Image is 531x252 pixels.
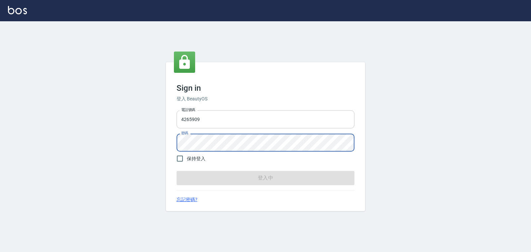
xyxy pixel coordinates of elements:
h3: Sign in [177,83,354,93]
img: Logo [8,6,27,14]
label: 電話號碼 [181,107,195,112]
a: 忘記密碼? [177,196,197,203]
span: 保持登入 [187,155,205,162]
h6: 登入 BeautyOS [177,95,354,102]
label: 密碼 [181,131,188,136]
